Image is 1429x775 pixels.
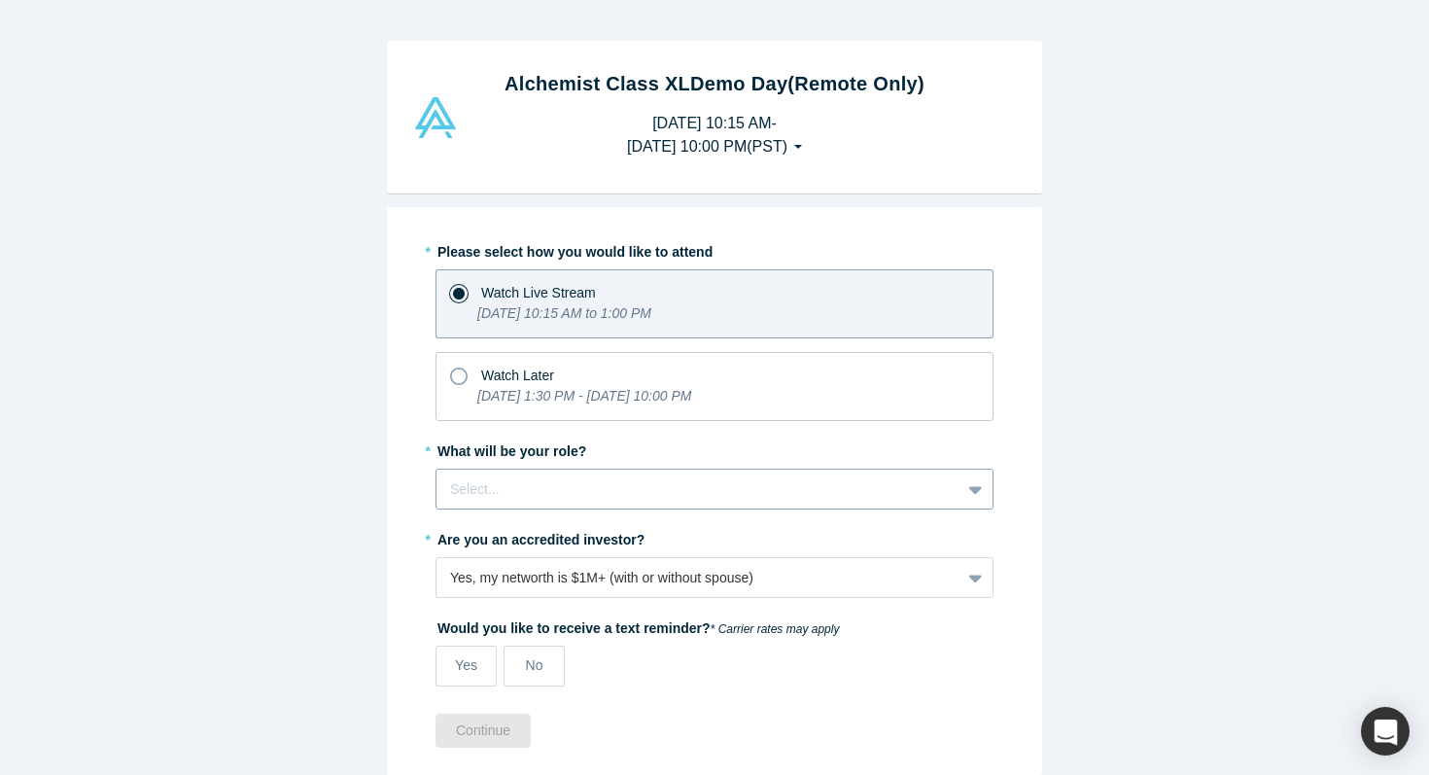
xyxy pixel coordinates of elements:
[526,657,543,673] span: No
[436,235,993,263] label: Please select how you would like to attend
[481,285,596,300] span: Watch Live Stream
[505,73,924,94] strong: Alchemist Class XL Demo Day (Remote Only)
[477,388,691,404] i: [DATE] 1:30 PM - [DATE] 10:00 PM
[455,657,477,673] span: Yes
[481,368,554,383] span: Watch Later
[436,435,993,462] label: What will be your role?
[607,105,822,165] button: [DATE] 10:15 AM-[DATE] 10:00 PM(PST)
[477,305,651,321] i: [DATE] 10:15 AM to 1:00 PM
[711,622,840,636] em: * Carrier rates may apply
[450,568,947,588] div: Yes, my networth is $1M+ (with or without spouse)
[412,97,459,138] img: Alchemist Vault Logo
[436,714,531,748] button: Continue
[436,523,993,550] label: Are you an accredited investor?
[436,612,993,639] label: Would you like to receive a text reminder?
